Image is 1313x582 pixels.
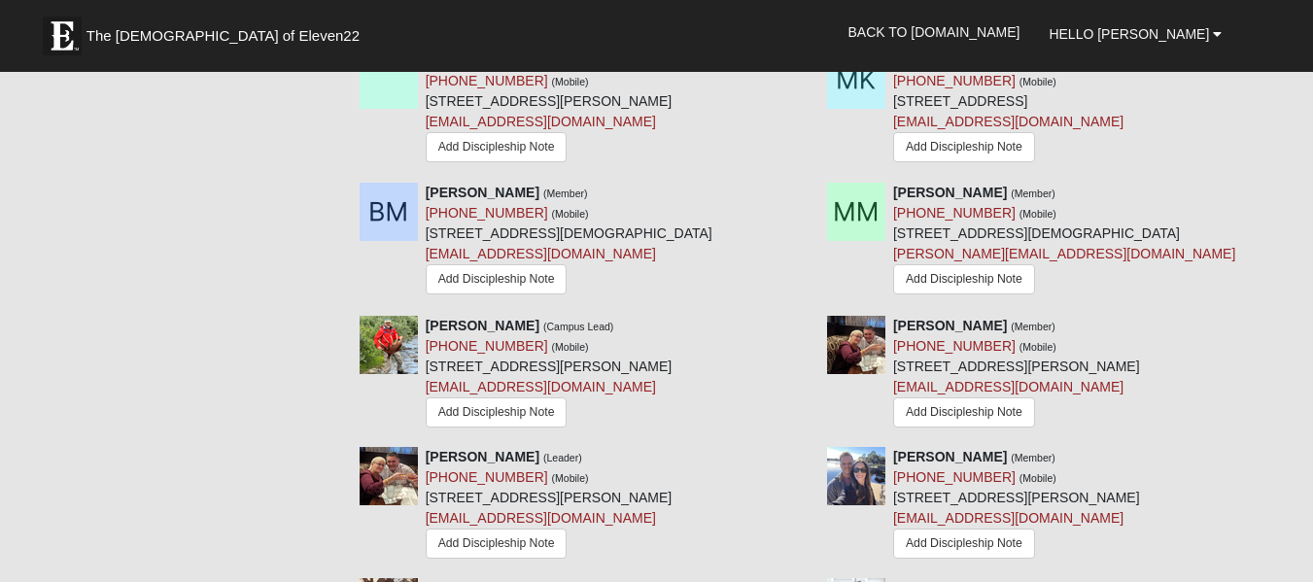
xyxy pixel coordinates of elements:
[426,185,539,200] strong: [PERSON_NAME]
[543,188,588,199] small: (Member)
[86,26,360,46] span: The [DEMOGRAPHIC_DATA] of Eleven22
[893,185,1007,200] strong: [PERSON_NAME]
[426,73,548,88] a: [PHONE_NUMBER]
[426,114,656,129] a: [EMAIL_ADDRESS][DOMAIN_NAME]
[893,264,1035,294] a: Add Discipleship Note
[543,321,613,332] small: (Campus Lead)
[893,246,1235,261] a: [PERSON_NAME][EMAIL_ADDRESS][DOMAIN_NAME]
[893,338,1016,354] a: [PHONE_NUMBER]
[893,397,1035,428] a: Add Discipleship Note
[893,132,1035,162] a: Add Discipleship Note
[426,183,712,300] div: [STREET_ADDRESS][DEMOGRAPHIC_DATA]
[1011,452,1055,463] small: (Member)
[893,73,1016,88] a: [PHONE_NUMBER]
[893,318,1007,333] strong: [PERSON_NAME]
[1049,26,1209,42] span: Hello [PERSON_NAME]
[1019,472,1056,484] small: (Mobile)
[426,529,568,559] a: Add Discipleship Note
[1019,341,1056,353] small: (Mobile)
[33,7,422,55] a: The [DEMOGRAPHIC_DATA] of Eleven22
[552,341,589,353] small: (Mobile)
[1019,76,1056,87] small: (Mobile)
[552,472,589,484] small: (Mobile)
[426,132,568,162] a: Add Discipleship Note
[426,316,673,432] div: [STREET_ADDRESS][PERSON_NAME]
[426,338,548,354] a: [PHONE_NUMBER]
[893,529,1035,559] a: Add Discipleship Note
[426,469,548,485] a: [PHONE_NUMBER]
[426,246,656,261] a: [EMAIL_ADDRESS][DOMAIN_NAME]
[543,452,582,463] small: (Leader)
[426,449,539,464] strong: [PERSON_NAME]
[893,205,1016,221] a: [PHONE_NUMBER]
[1019,208,1056,220] small: (Mobile)
[426,397,568,428] a: Add Discipleship Note
[552,76,589,87] small: (Mobile)
[834,8,1035,56] a: Back to [DOMAIN_NAME]
[43,17,82,55] img: Eleven22 logo
[893,51,1123,167] div: [STREET_ADDRESS]
[426,205,548,221] a: [PHONE_NUMBER]
[552,208,589,220] small: (Mobile)
[1011,188,1055,199] small: (Member)
[1011,321,1055,332] small: (Member)
[893,447,1140,564] div: [STREET_ADDRESS][PERSON_NAME]
[1034,10,1236,58] a: Hello [PERSON_NAME]
[893,183,1235,301] div: [STREET_ADDRESS][DEMOGRAPHIC_DATA]
[893,449,1007,464] strong: [PERSON_NAME]
[893,316,1140,432] div: [STREET_ADDRESS][PERSON_NAME]
[426,51,673,167] div: [STREET_ADDRESS][PERSON_NAME]
[426,264,568,294] a: Add Discipleship Note
[893,469,1016,485] a: [PHONE_NUMBER]
[426,318,539,333] strong: [PERSON_NAME]
[426,447,673,564] div: [STREET_ADDRESS][PERSON_NAME]
[426,510,656,526] a: [EMAIL_ADDRESS][DOMAIN_NAME]
[426,379,656,394] a: [EMAIL_ADDRESS][DOMAIN_NAME]
[893,379,1123,394] a: [EMAIL_ADDRESS][DOMAIN_NAME]
[893,510,1123,526] a: [EMAIL_ADDRESS][DOMAIN_NAME]
[893,114,1123,129] a: [EMAIL_ADDRESS][DOMAIN_NAME]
